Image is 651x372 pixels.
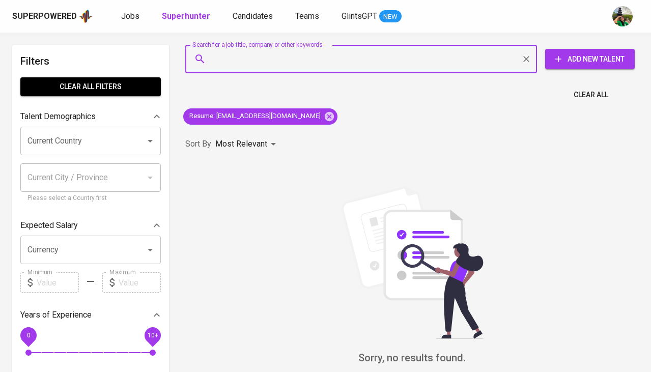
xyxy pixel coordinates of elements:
[185,350,639,366] h6: Sorry, no results found.
[233,11,273,21] span: Candidates
[574,89,608,101] span: Clear All
[20,106,161,127] div: Talent Demographics
[342,10,402,23] a: GlintsGPT NEW
[295,11,319,21] span: Teams
[12,11,77,22] div: Superpowered
[27,193,154,204] p: Please select a Country first
[29,80,153,93] span: Clear All filters
[336,186,489,339] img: file_searching.svg
[215,138,267,150] p: Most Relevant
[519,52,533,66] button: Clear
[20,110,96,123] p: Talent Demographics
[20,53,161,69] h6: Filters
[342,11,377,21] span: GlintsGPT
[79,9,93,24] img: app logo
[20,309,92,321] p: Years of Experience
[183,108,337,125] div: Resume: [EMAIL_ADDRESS][DOMAIN_NAME]
[20,77,161,96] button: Clear All filters
[233,10,275,23] a: Candidates
[20,219,78,232] p: Expected Salary
[20,215,161,236] div: Expected Salary
[215,135,279,154] div: Most Relevant
[147,332,158,339] span: 10+
[143,243,157,257] button: Open
[185,138,211,150] p: Sort By
[143,134,157,148] button: Open
[20,305,161,325] div: Years of Experience
[121,10,141,23] a: Jobs
[26,332,30,339] span: 0
[612,6,633,26] img: eva@glints.com
[379,12,402,22] span: NEW
[119,272,161,293] input: Value
[162,11,210,21] b: Superhunter
[553,53,627,66] span: Add New Talent
[545,49,635,69] button: Add New Talent
[570,85,612,104] button: Clear All
[183,111,327,121] span: Resume : [EMAIL_ADDRESS][DOMAIN_NAME]
[295,10,321,23] a: Teams
[37,272,79,293] input: Value
[12,9,93,24] a: Superpoweredapp logo
[121,11,139,21] span: Jobs
[162,10,212,23] a: Superhunter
